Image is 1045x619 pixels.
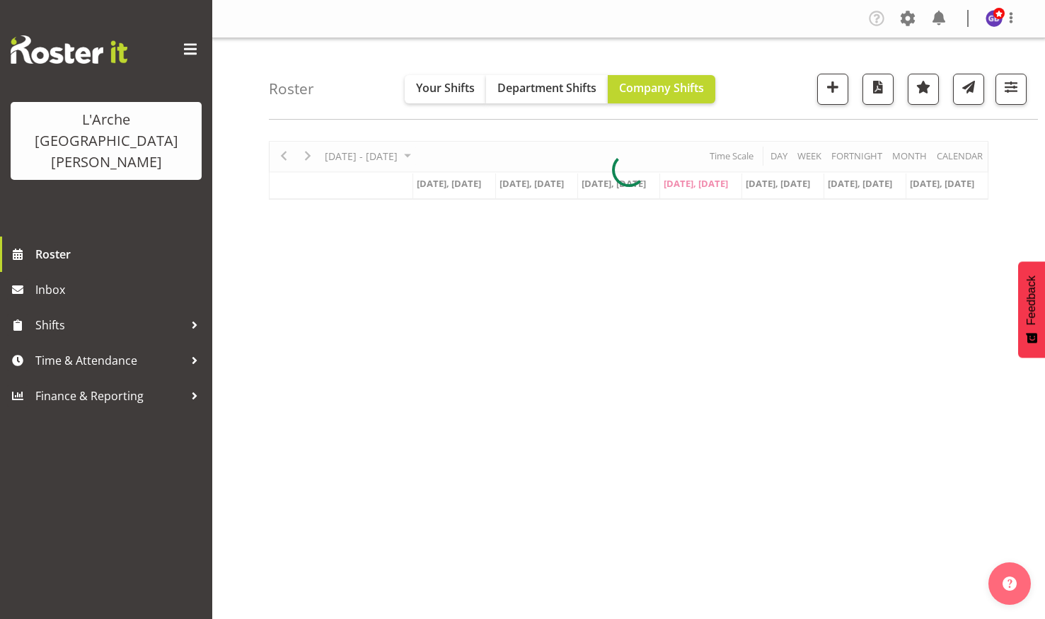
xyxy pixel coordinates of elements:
h4: Roster [269,81,314,97]
button: Company Shifts [608,75,715,103]
span: Your Shifts [416,80,475,96]
button: Highlight an important date within the roster. [908,74,939,105]
span: Roster [35,244,205,265]
button: Send a list of all shifts for the selected filtered period to all rostered employees. [953,74,984,105]
span: Finance & Reporting [35,385,184,407]
button: Add a new shift [817,74,848,105]
button: Filter Shifts [995,74,1027,105]
span: Time & Attendance [35,350,184,371]
span: Shifts [35,314,184,336]
button: Download a PDF of the roster according to the set date range. [862,74,894,105]
button: Your Shifts [405,75,486,103]
img: Rosterit website logo [11,35,127,64]
div: L'Arche [GEOGRAPHIC_DATA][PERSON_NAME] [25,109,187,173]
span: Inbox [35,279,205,300]
span: Department Shifts [497,80,596,96]
img: gillian-bradshaw10168.jpg [986,10,1003,27]
span: Company Shifts [619,80,704,96]
span: Feedback [1025,276,1038,325]
button: Feedback - Show survey [1018,261,1045,358]
button: Department Shifts [486,75,608,103]
img: help-xxl-2.png [1003,577,1017,591]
